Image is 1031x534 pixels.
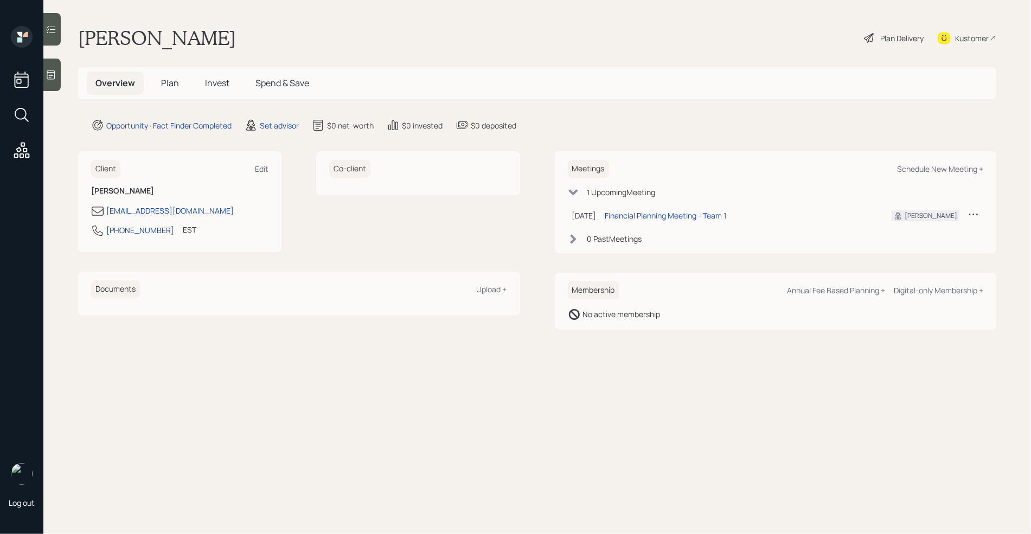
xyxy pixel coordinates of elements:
[894,285,983,295] div: Digital-only Membership +
[255,77,309,89] span: Spend & Save
[260,120,299,131] div: Set advisor
[106,205,234,216] div: [EMAIL_ADDRESS][DOMAIN_NAME]
[568,160,609,178] h6: Meetings
[402,120,443,131] div: $0 invested
[955,33,989,44] div: Kustomer
[568,281,619,299] h6: Membership
[905,211,957,221] div: [PERSON_NAME]
[106,224,174,236] div: [PHONE_NUMBER]
[91,160,120,178] h6: Client
[327,120,374,131] div: $0 net-worth
[205,77,229,89] span: Invest
[897,164,983,174] div: Schedule New Meeting +
[572,210,597,221] div: [DATE]
[95,77,135,89] span: Overview
[106,120,232,131] div: Opportunity · Fact Finder Completed
[11,463,33,485] img: retirable_logo.png
[587,233,642,245] div: 0 Past Meeting s
[91,280,140,298] h6: Documents
[587,186,656,198] div: 1 Upcoming Meeting
[161,77,179,89] span: Plan
[78,26,236,50] h1: [PERSON_NAME]
[787,285,885,295] div: Annual Fee Based Planning +
[880,33,924,44] div: Plan Delivery
[91,186,268,196] h6: [PERSON_NAME]
[183,224,196,235] div: EST
[605,210,727,221] div: Financial Planning Meeting - Team 1
[255,164,268,174] div: Edit
[329,160,370,178] h6: Co-client
[583,308,661,320] div: No active membership
[471,120,516,131] div: $0 deposited
[477,284,507,294] div: Upload +
[9,498,35,508] div: Log out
